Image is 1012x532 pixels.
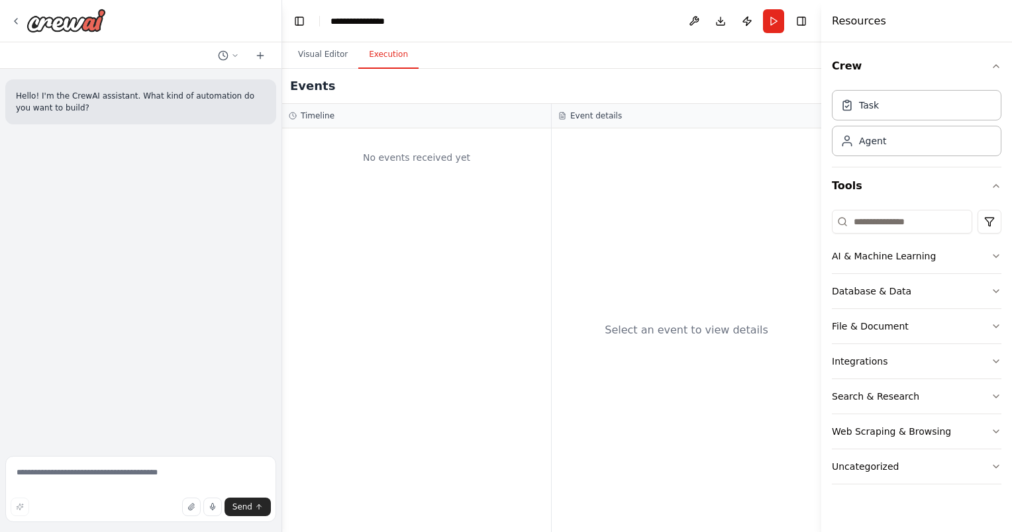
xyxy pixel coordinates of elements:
button: Click to speak your automation idea [203,498,222,516]
img: Logo [26,9,106,32]
div: Web Scraping & Browsing [832,425,951,438]
div: Search & Research [832,390,919,403]
div: Integrations [832,355,887,368]
div: Select an event to view details [605,322,768,338]
button: Hide left sidebar [290,12,309,30]
div: AI & Machine Learning [832,249,936,263]
button: Upload files [182,498,201,516]
button: Database & Data [832,274,1001,308]
button: Search & Research [832,379,1001,414]
button: Tools [832,167,1001,204]
div: Agent [859,134,886,148]
button: File & Document [832,309,1001,343]
button: Improve this prompt [11,498,29,516]
button: AI & Machine Learning [832,239,1001,273]
p: Hello! I'm the CrewAI assistant. What kind of automation do you want to build? [16,90,266,114]
div: File & Document [832,320,909,333]
button: Execution [358,41,419,69]
div: Uncategorized [832,460,899,473]
div: Task [859,99,879,112]
h4: Resources [832,13,886,29]
div: Tools [832,204,1001,495]
div: Crew [832,85,1001,167]
div: Database & Data [832,285,911,298]
button: Send [225,498,271,516]
button: Hide right sidebar [792,12,811,30]
span: Send [232,502,252,512]
button: Uncategorized [832,449,1001,484]
button: Web Scraping & Browsing [832,414,1001,449]
button: Integrations [832,344,1001,378]
button: Visual Editor [287,41,358,69]
h3: Timeline [301,111,334,121]
h3: Event details [570,111,622,121]
div: No events received yet [289,135,544,180]
button: Start a new chat [250,48,271,64]
nav: breadcrumb [330,15,397,28]
h2: Events [290,77,335,95]
button: Switch to previous chat [213,48,244,64]
button: Crew [832,48,1001,85]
